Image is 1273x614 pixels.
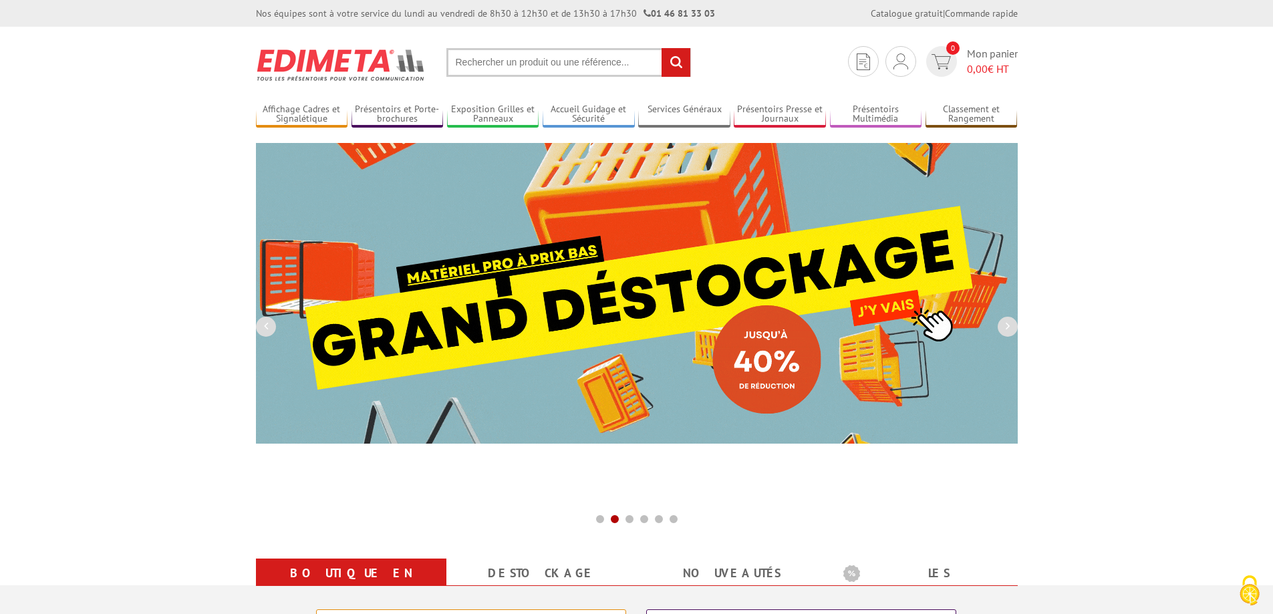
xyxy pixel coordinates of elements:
span: € HT [967,61,1018,77]
a: Présentoirs et Porte-brochures [351,104,444,126]
div: | [871,7,1018,20]
a: Les promotions [843,561,1002,609]
a: Exposition Grilles et Panneaux [447,104,539,126]
strong: 01 46 81 33 03 [644,7,715,19]
a: Catalogue gratuit [871,7,943,19]
a: Commande rapide [945,7,1018,19]
span: Mon panier [967,46,1018,77]
a: devis rapide 0 Mon panier 0,00€ HT [923,46,1018,77]
a: Accueil Guidage et Sécurité [543,104,635,126]
img: devis rapide [932,54,951,69]
input: Rechercher un produit ou une référence... [446,48,691,77]
a: Destockage [462,561,621,585]
img: Présentoir, panneau, stand - Edimeta - PLV, affichage, mobilier bureau, entreprise [256,40,426,90]
a: Affichage Cadres et Signalétique [256,104,348,126]
img: Cookies (fenêtre modale) [1233,574,1266,607]
img: devis rapide [893,53,908,69]
a: Présentoirs Multimédia [830,104,922,126]
a: nouveautés [653,561,811,585]
input: rechercher [662,48,690,77]
a: Classement et Rangement [926,104,1018,126]
span: 0 [946,41,960,55]
a: Boutique en ligne [272,561,430,609]
button: Cookies (fenêtre modale) [1226,569,1273,614]
a: Présentoirs Presse et Journaux [734,104,826,126]
span: 0,00 [967,62,988,75]
div: Nos équipes sont à votre service du lundi au vendredi de 8h30 à 12h30 et de 13h30 à 17h30 [256,7,715,20]
img: devis rapide [857,53,870,70]
a: Services Généraux [638,104,730,126]
b: Les promotions [843,561,1010,588]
